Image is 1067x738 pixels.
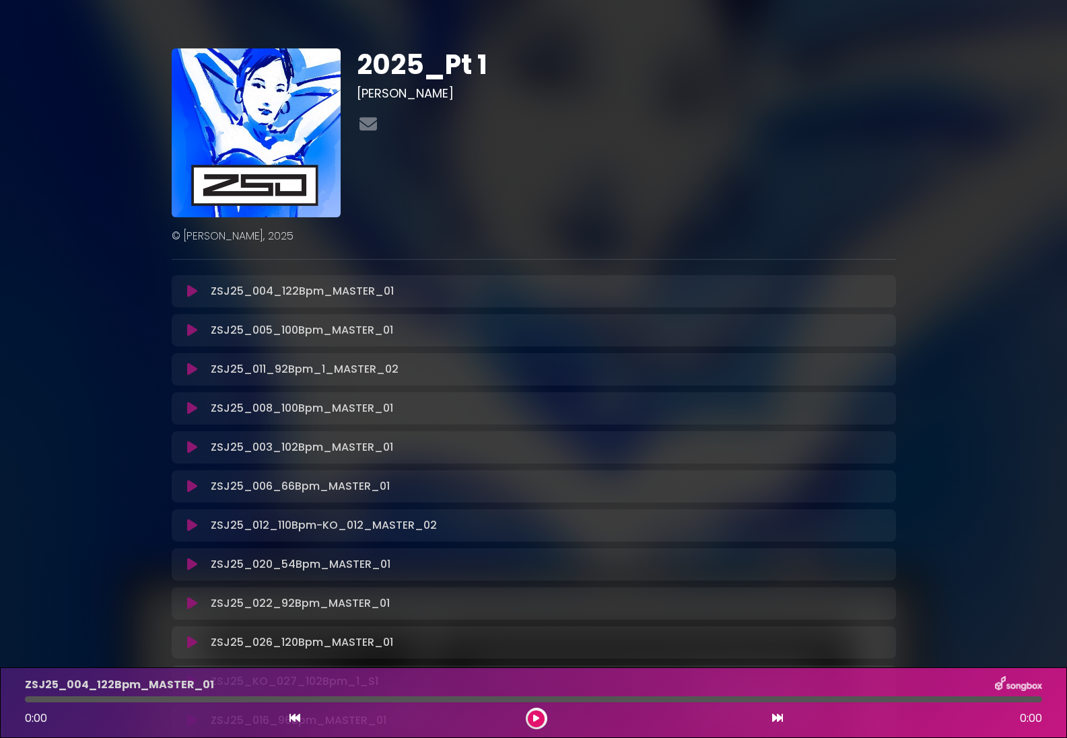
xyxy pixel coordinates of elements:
p: ZSJ25_008_100Bpm_MASTER_01 [211,400,393,416]
p: ZSJ25_006_66Bpm_MASTER_01 [211,478,390,494]
p: ZSJ25_003_102Bpm_MASTER_01 [211,439,393,455]
p: © [PERSON_NAME], 2025 [172,228,896,244]
p: ZSJ25_020_54Bpm_MASTER_01 [211,556,390,573]
p: ZSJ25_005_100Bpm_MASTER_01 [211,322,393,338]
p: ZSJ25_011_92Bpm_1_MASTER_02 [211,361,399,377]
h1: 2025_Pt 1 [357,48,896,81]
img: tHdenC1rTi9Jb07FXMAQ [172,48,341,217]
img: songbox-logo-white.png [995,676,1042,694]
p: ZSJ25_004_122Bpm_MASTER_01 [211,283,394,299]
p: ZSJ25_026_120Bpm_MASTER_01 [211,634,393,651]
span: 0:00 [25,710,47,726]
p: ZSJ25_022_92Bpm_MASTER_01 [211,595,390,612]
h3: [PERSON_NAME] [357,86,896,101]
span: 0:00 [1020,710,1042,727]
p: ZSJ25_012_110Bpm-KO_012_MASTER_02 [211,517,437,533]
p: ZSJ25_004_122Bpm_MASTER_01 [25,677,214,693]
